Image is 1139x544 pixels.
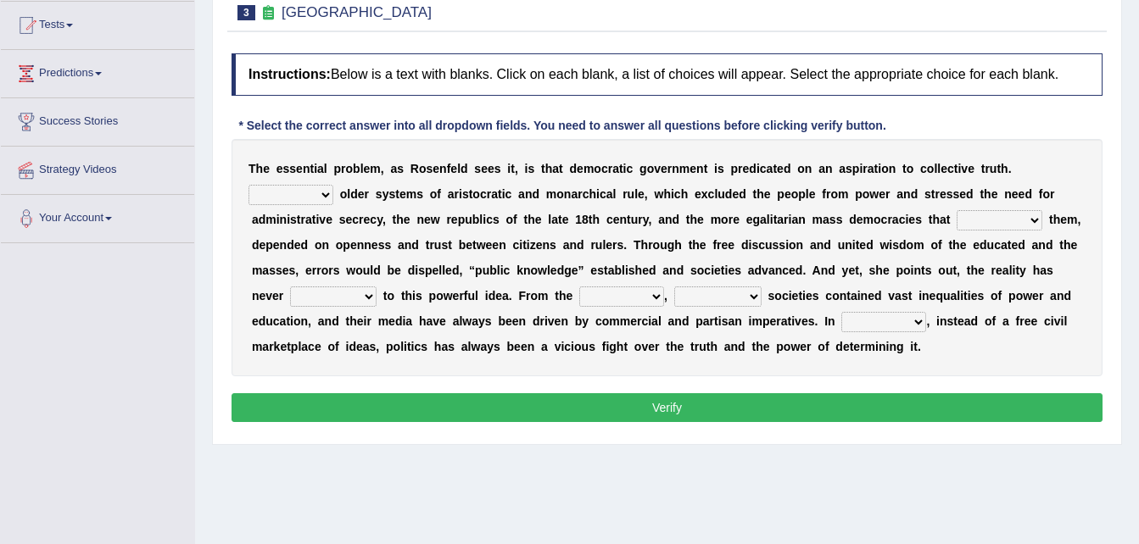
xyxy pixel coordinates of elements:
b: e [991,187,998,201]
b: e [661,162,667,175]
b: d [570,162,578,175]
b: u [717,187,725,201]
b: e [764,187,771,201]
b: t [395,187,399,201]
b: h [545,162,553,175]
b: o [830,187,838,201]
b: o [556,187,564,201]
b: o [927,162,935,175]
b: s [427,162,433,175]
b: c [352,213,359,226]
b: a [818,162,825,175]
b: e [695,187,701,201]
b: v [319,213,326,226]
b: c [674,187,681,201]
b: e [488,162,494,175]
b: t [997,162,1001,175]
b: t [393,213,397,226]
b: s [717,162,724,175]
b: r [863,162,867,175]
b: r [1050,187,1054,201]
b: o [594,162,601,175]
b: u [631,213,639,226]
b: t [686,213,690,226]
b: c [760,162,767,175]
b: f [447,162,451,175]
b: m [812,213,823,226]
b: e [433,162,439,175]
b: i [507,162,511,175]
b: s [836,213,843,226]
b: e [777,162,784,175]
b: i [287,213,290,226]
b: e [451,213,458,226]
b: c [627,162,634,175]
b: o [506,213,514,226]
b: t [498,187,502,201]
b: m [370,162,380,175]
b: s [290,213,297,226]
b: h [1001,162,1008,175]
b: a [305,213,312,226]
b: a [777,213,784,226]
a: Your Account [1,195,194,237]
b: , [645,187,648,201]
b: d [725,187,733,201]
b: h [681,187,689,201]
b: r [365,187,369,201]
b: o [340,187,348,201]
b: p [798,187,806,201]
b: c [600,187,606,201]
b: e [638,187,645,201]
b: h [528,213,535,226]
b: i [958,162,961,175]
b: o [721,213,729,226]
b: y [377,213,382,226]
b: p [855,187,863,201]
b: l [634,187,638,201]
b: c [601,162,608,175]
b: m [265,213,276,226]
b: d [673,213,680,226]
b: e [968,162,974,175]
b: n [416,213,424,226]
b: t [589,213,593,226]
b: e [732,187,739,201]
b: r [738,162,742,175]
b: n [805,162,812,175]
b: e [535,213,542,226]
b: g [753,213,761,226]
b: y [382,187,389,201]
b: m [679,162,690,175]
b: f [437,187,441,201]
b: u [990,162,997,175]
b: t [931,187,935,201]
b: i [315,213,319,226]
b: s [953,187,960,201]
b: c [606,213,613,226]
b: a [252,213,259,226]
b: 8 [582,213,589,226]
b: h [757,187,764,201]
b: c [708,187,715,201]
b: n [889,162,896,175]
b: s [388,187,395,201]
b: r [826,187,830,201]
b: . [1008,162,1012,175]
b: e [358,187,365,201]
b: m [711,213,721,226]
b: r [623,187,627,201]
b: a [760,213,767,226]
b: e [879,187,885,201]
b: a [868,162,874,175]
b: e [364,162,371,175]
b: t [902,162,907,175]
b: a [317,162,324,175]
b: d [911,187,918,201]
b: v [654,162,661,175]
b: e [743,162,750,175]
b: e [746,213,753,226]
b: r [638,213,642,226]
b: h [589,187,596,201]
b: b [353,162,360,175]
